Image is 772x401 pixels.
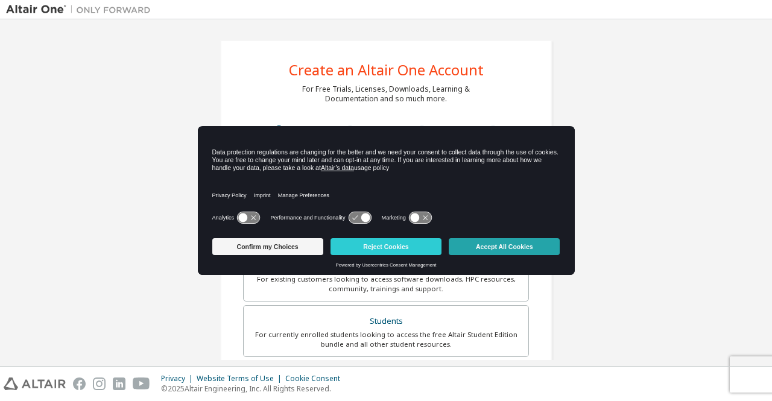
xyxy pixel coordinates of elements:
[302,84,470,104] div: For Free Trials, Licenses, Downloads, Learning & Documentation and so much more.
[197,374,285,384] div: Website Terms of Use
[133,377,150,390] img: youtube.svg
[285,374,347,384] div: Cookie Consent
[6,4,157,16] img: Altair One
[93,377,106,390] img: instagram.svg
[161,384,347,394] p: © 2025 Altair Engineering, Inc. All Rights Reserved.
[251,274,521,294] div: For existing customers looking to access software downloads, HPC resources, community, trainings ...
[251,313,521,330] div: Students
[289,63,484,77] div: Create an Altair One Account
[113,377,125,390] img: linkedin.svg
[161,374,197,384] div: Privacy
[251,330,521,349] div: For currently enrolled students looking to access the free Altair Student Edition bundle and all ...
[4,377,66,390] img: altair_logo.svg
[73,377,86,390] img: facebook.svg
